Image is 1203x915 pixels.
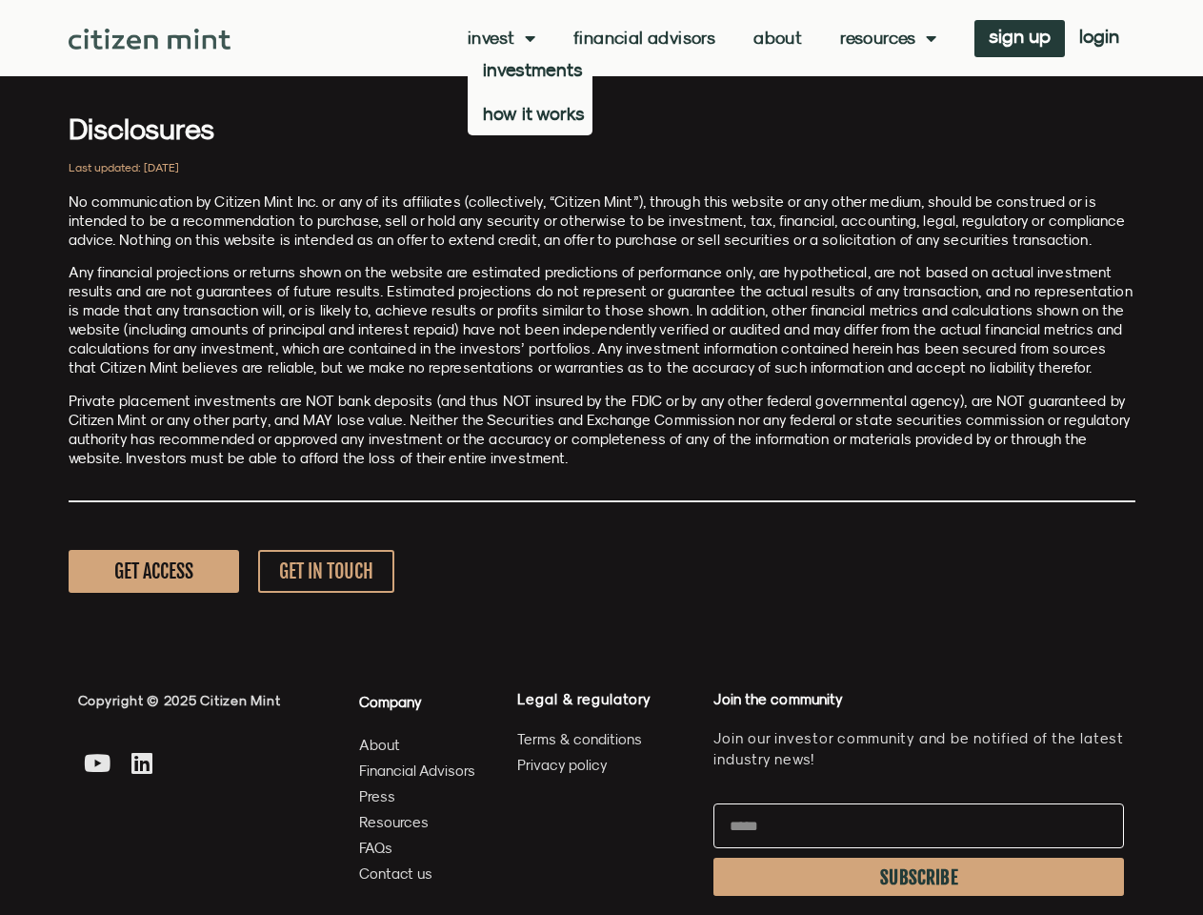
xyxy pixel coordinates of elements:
ul: Invest [468,48,592,135]
p: No communication by Citizen Mint Inc. or any of its affiliates (collectively, “Citizen Mint”), th... [69,193,1135,250]
a: Invest [468,29,535,48]
a: Resources [359,810,476,834]
p: Any financial projections or returns shown on the website are estimated predictions of performanc... [69,263,1135,377]
span: Privacy policy [517,753,608,777]
h3: Disclosures [69,114,1135,143]
a: investments [468,48,592,91]
a: sign up [974,20,1065,57]
a: GET ACCESS [69,550,239,593]
a: Contact us [359,862,476,885]
span: sign up [989,30,1051,43]
nav: Menu [468,29,936,48]
a: Privacy policy [517,753,694,777]
p: Private placement investments are NOT bank deposits (and thus NOT insured by the FDIC or by any o... [69,392,1135,468]
span: FAQs [359,836,392,860]
span: Resources [359,810,429,834]
button: SUBSCRIBE [713,858,1124,896]
span: About [359,733,400,757]
p: Join our investor community and be notified of the latest industry news! [713,728,1124,770]
span: Copyright © 2025 Citizen Mint [78,693,281,708]
a: Press [359,784,476,808]
a: Terms & conditions [517,727,694,751]
span: GET IN TOUCH [279,559,373,583]
span: login [1079,30,1119,43]
h4: Legal & regulatory [517,690,694,708]
span: Contact us [359,862,432,885]
h2: Last updated: [DATE] [69,162,1135,173]
a: About [753,29,802,48]
span: SUBSCRIBE [880,870,958,885]
a: About [359,733,476,757]
a: how it works [468,91,592,135]
a: FAQs [359,836,476,860]
a: GET IN TOUCH [258,550,394,593]
span: Financial Advisors [359,759,475,783]
span: GET ACCESS [114,559,193,583]
a: login [1065,20,1133,57]
form: Newsletter [713,803,1124,905]
img: Citizen Mint [69,29,231,50]
a: Financial Advisors [359,759,476,783]
h4: Join the community [713,690,1124,709]
h4: Company [359,690,476,714]
span: Press [359,784,395,808]
a: Financial Advisors [573,29,715,48]
a: Resources [840,29,936,48]
span: Terms & conditions [517,727,642,751]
